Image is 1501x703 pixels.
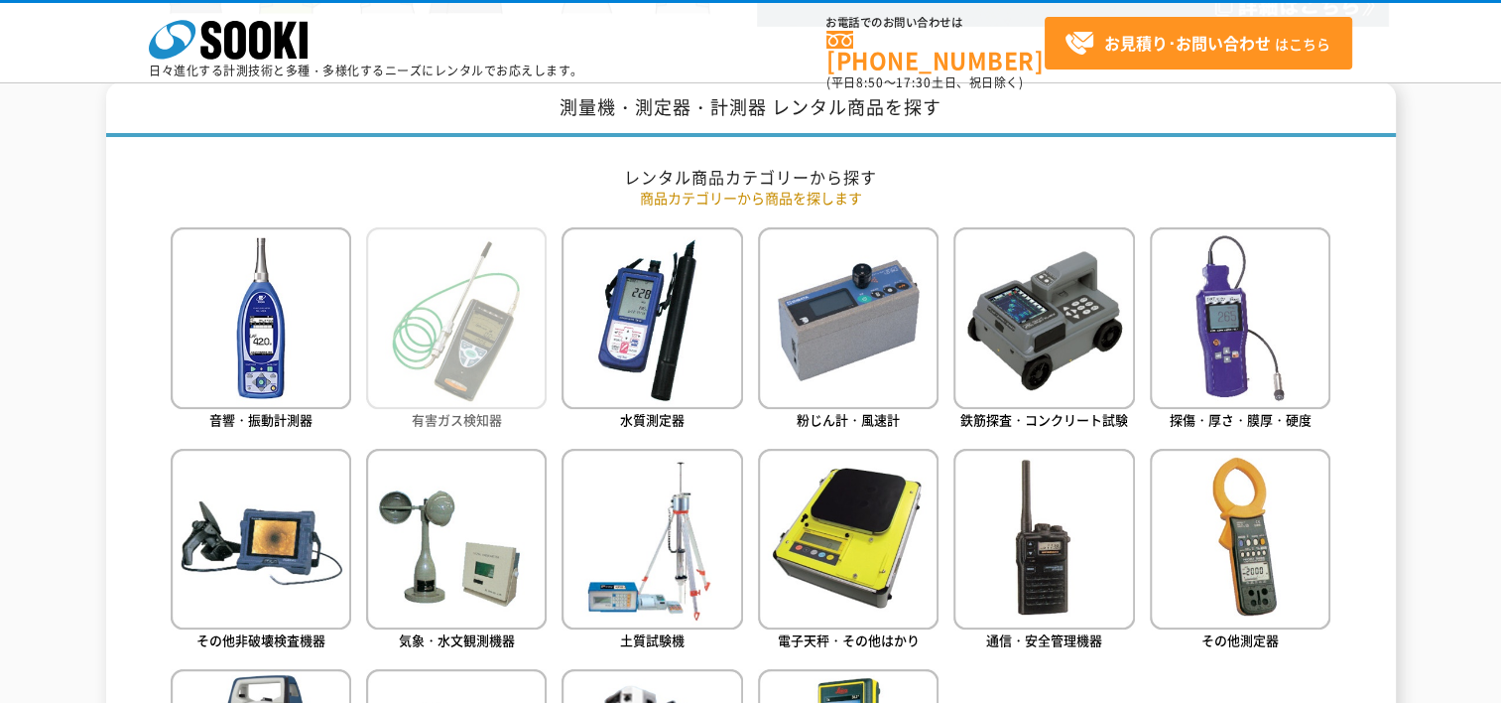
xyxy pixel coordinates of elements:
p: 日々進化する計測技術と多種・多様化するニーズにレンタルでお応えします。 [149,65,583,76]
strong: お見積り･お問い合わせ [1104,31,1271,55]
span: 土質試験機 [620,631,685,649]
a: 粉じん計・風速計 [758,227,938,433]
a: 音響・振動計測器 [171,227,351,433]
a: 通信・安全管理機器 [953,449,1134,654]
span: 粉じん計・風速計 [797,410,900,429]
img: 有害ガス検知器 [366,227,547,408]
img: 鉄筋探査・コンクリート試験 [953,227,1134,408]
img: 水質測定器 [562,227,742,408]
a: 土質試験機 [562,449,742,654]
span: 鉄筋探査・コンクリート試験 [960,410,1128,429]
span: 音響・振動計測器 [209,410,313,429]
h2: レンタル商品カテゴリーから探す [171,167,1331,188]
span: 電子天秤・その他はかり [778,631,920,649]
img: その他非破壊検査機器 [171,449,351,630]
h1: 測量機・測定器・計測器 レンタル商品を探す [106,82,1396,137]
a: その他非破壊検査機器 [171,449,351,654]
span: はこちら [1064,29,1330,59]
span: 有害ガス検知器 [412,410,502,429]
span: 水質測定器 [620,410,685,429]
img: その他測定器 [1150,449,1330,630]
span: (平日 ～ 土日、祝日除く) [826,73,1023,91]
a: 鉄筋探査・コンクリート試験 [953,227,1134,433]
a: 気象・水文観測機器 [366,449,547,654]
a: お見積り･お問い合わせはこちら [1045,17,1352,70]
img: 音響・振動計測器 [171,227,351,408]
p: 商品カテゴリーから商品を探します [171,188,1331,209]
a: 探傷・厚さ・膜厚・硬度 [1150,227,1330,433]
img: 電子天秤・その他はかり [758,449,938,630]
a: その他測定器 [1150,449,1330,654]
span: 探傷・厚さ・膜厚・硬度 [1170,410,1312,429]
span: その他非破壊検査機器 [196,631,325,649]
a: 電子天秤・その他はかり [758,449,938,654]
span: 8:50 [856,73,884,91]
img: 気象・水文観測機器 [366,449,547,630]
span: お電話でのお問い合わせは [826,17,1045,29]
span: 気象・水文観測機器 [399,631,515,649]
span: 17:30 [896,73,932,91]
a: [PHONE_NUMBER] [826,31,1045,71]
span: 通信・安全管理機器 [986,631,1102,649]
span: その他測定器 [1201,631,1279,649]
a: 水質測定器 [562,227,742,433]
a: 有害ガス検知器 [366,227,547,433]
img: 粉じん計・風速計 [758,227,938,408]
img: 探傷・厚さ・膜厚・硬度 [1150,227,1330,408]
img: 土質試験機 [562,449,742,630]
img: 通信・安全管理機器 [953,449,1134,630]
